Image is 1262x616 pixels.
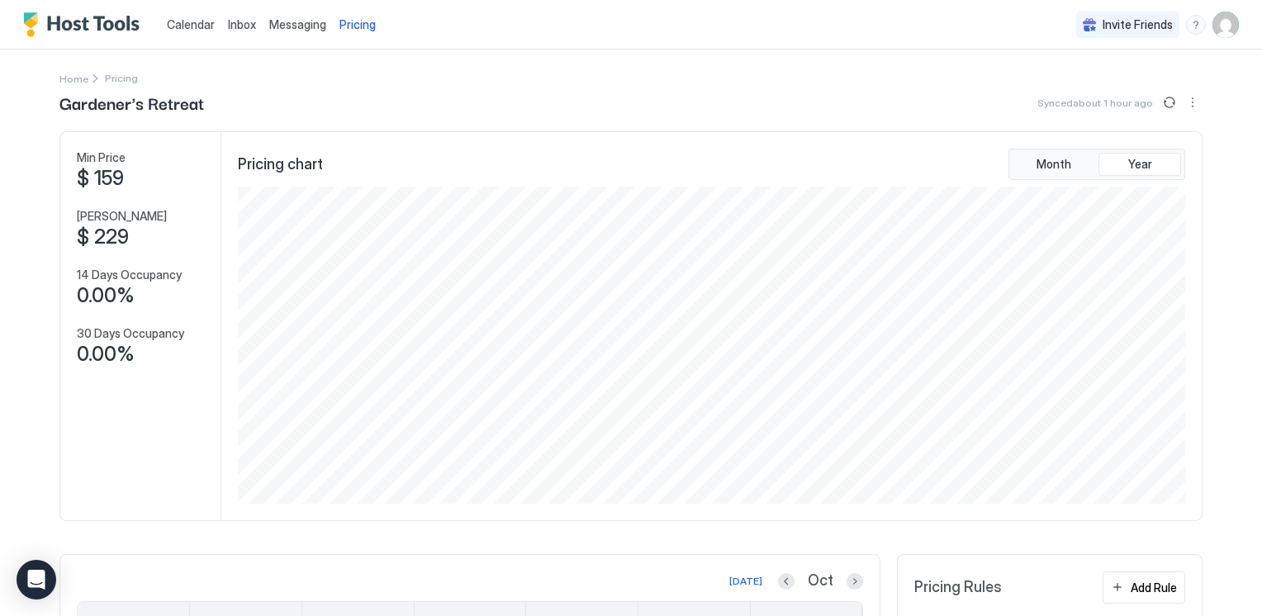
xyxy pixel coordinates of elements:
[77,225,129,249] span: $ 229
[23,12,147,37] a: Host Tools Logo
[77,166,124,191] span: $ 159
[228,16,256,33] a: Inbox
[1183,92,1203,112] div: menu
[269,16,326,33] a: Messaging
[77,326,184,341] span: 30 Days Occupancy
[1103,571,1185,604] button: Add Rule
[77,342,135,367] span: 0.00%
[1160,92,1179,112] button: Sync prices
[1103,17,1173,32] span: Invite Friends
[17,560,56,599] div: Open Intercom Messenger
[1008,149,1185,180] div: tab-group
[1037,157,1071,172] span: Month
[1128,157,1152,172] span: Year
[59,69,88,87] a: Home
[1098,153,1181,176] button: Year
[59,73,88,85] span: Home
[238,155,323,174] span: Pricing chart
[1037,97,1153,109] span: Synced about 1 hour ago
[1183,92,1203,112] button: More options
[1013,153,1095,176] button: Month
[339,17,376,32] span: Pricing
[228,17,256,31] span: Inbox
[847,573,863,590] button: Next month
[778,573,795,590] button: Previous month
[167,16,215,33] a: Calendar
[59,69,88,87] div: Breadcrumb
[808,571,833,590] span: Oct
[77,150,126,165] span: Min Price
[77,209,167,224] span: [PERSON_NAME]
[77,283,135,308] span: 0.00%
[59,90,204,115] span: Gardener's Retreat
[1212,12,1239,38] div: User profile
[1131,579,1177,596] div: Add Rule
[914,578,1002,597] span: Pricing Rules
[729,574,762,589] div: [DATE]
[105,72,138,84] span: Breadcrumb
[727,571,765,591] button: [DATE]
[167,17,215,31] span: Calendar
[269,17,326,31] span: Messaging
[77,268,182,282] span: 14 Days Occupancy
[1186,15,1206,35] div: menu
